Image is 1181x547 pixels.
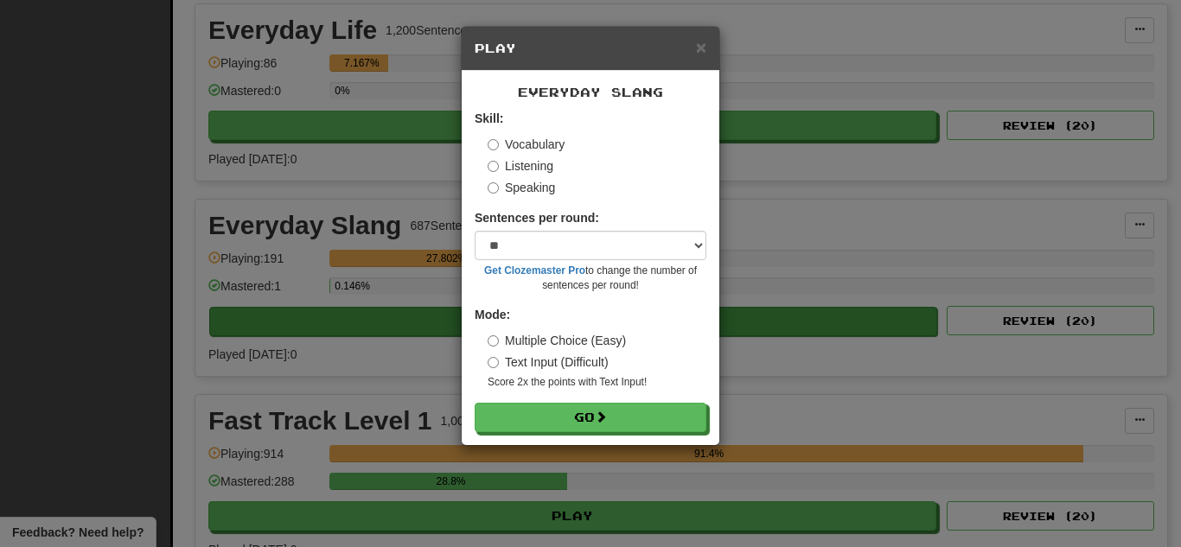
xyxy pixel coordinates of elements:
input: Vocabulary [488,139,499,150]
input: Text Input (Difficult) [488,357,499,368]
label: Speaking [488,179,555,196]
label: Vocabulary [488,136,565,153]
small: to change the number of sentences per round! [475,264,706,293]
small: Score 2x the points with Text Input ! [488,375,706,390]
h5: Play [475,40,706,57]
button: Go [475,403,706,432]
strong: Skill: [475,111,503,125]
input: Speaking [488,182,499,194]
span: Everyday Slang [518,85,663,99]
label: Text Input (Difficult) [488,353,609,371]
span: × [696,37,706,57]
label: Sentences per round: [475,209,599,226]
strong: Mode: [475,308,510,321]
input: Multiple Choice (Easy) [488,335,499,347]
button: Close [696,38,706,56]
label: Multiple Choice (Easy) [488,332,626,349]
a: Get Clozemaster Pro [484,264,585,277]
input: Listening [488,161,499,172]
label: Listening [488,157,553,175]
